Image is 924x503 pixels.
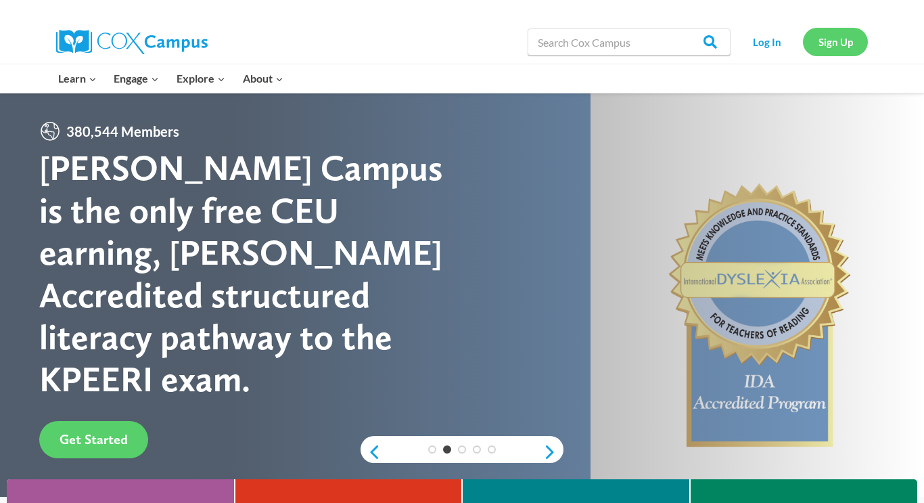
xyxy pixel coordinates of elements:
button: Child menu of Explore [168,64,234,93]
button: Child menu of Learn [49,64,106,93]
nav: Secondary Navigation [737,28,868,56]
span: 380,544 Members [61,121,185,142]
a: Get Started [39,421,148,458]
nav: Primary Navigation [49,64,292,93]
a: 1 [428,445,436,454]
a: Log In [737,28,796,56]
button: Child menu of About [234,64,292,93]
a: Sign Up [803,28,868,56]
img: Cox Campus [56,30,208,54]
span: Get Started [60,431,128,447]
a: 2 [443,445,451,454]
a: 3 [458,445,466,454]
a: next [543,444,563,460]
button: Child menu of Engage [106,64,168,93]
a: 4 [473,445,481,454]
div: [PERSON_NAME] Campus is the only free CEU earning, [PERSON_NAME] Accredited structured literacy p... [39,147,462,400]
a: previous [361,444,381,460]
input: Search Cox Campus [528,28,731,56]
div: content slider buttons [361,439,563,466]
a: 5 [488,445,496,454]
